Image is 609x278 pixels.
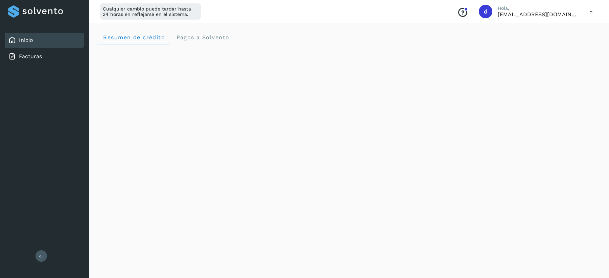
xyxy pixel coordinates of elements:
[5,49,84,64] div: Facturas
[19,53,42,60] a: Facturas
[176,34,229,41] span: Pagos a Solvento
[498,5,579,11] p: Hola,
[5,33,84,48] div: Inicio
[498,11,579,18] p: dafne.farrera@8w.com.mx
[100,3,201,20] div: Cualquier cambio puede tardar hasta 24 horas en reflejarse en el sistema.
[103,34,165,41] span: Resumen de crédito
[19,37,33,43] a: Inicio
